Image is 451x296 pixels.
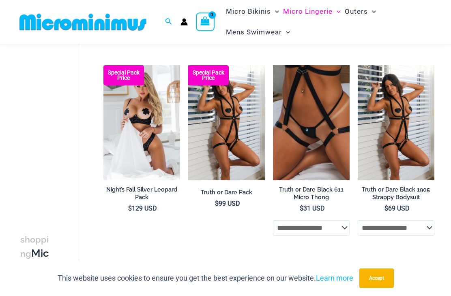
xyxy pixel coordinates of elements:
a: Account icon link [180,18,188,26]
b: Special Pack Price [188,70,229,81]
a: Truth or Dare Black 1905 Bodysuit 611 Micro 07Truth or Dare Black 1905 Bodysuit 611 Micro 05Truth... [358,65,434,180]
span: Micro Lingerie [283,1,333,22]
img: MM SHOP LOGO FLAT [16,13,150,31]
a: Mens SwimwearMenu ToggleMenu Toggle [224,22,292,43]
bdi: 129 USD [128,204,157,212]
a: Truth or Dare Black 1905 Strappy Bodysuit [358,186,434,204]
h2: Night’s Fall Silver Leopard Pack [103,186,180,201]
span: $ [215,200,219,207]
a: OutersMenu ToggleMenu Toggle [343,1,378,22]
h2: Truth or Dare Black 611 Micro Thong [273,186,350,201]
img: Truth or Dare Black 1905 Bodysuit 611 Micro 07 [358,65,434,180]
span: $ [128,204,132,212]
h2: Truth or Dare Pack [188,189,265,196]
bdi: 99 USD [215,200,240,207]
a: Micro BikinisMenu ToggleMenu Toggle [224,1,281,22]
a: Learn more [316,274,353,282]
span: shopping [20,234,49,259]
a: Truth or Dare Black Micro 02Truth or Dare Black 1905 Bodysuit 611 Micro 12Truth or Dare Black 190... [273,65,350,180]
span: Micro Bikinis [226,1,271,22]
span: Menu Toggle [333,1,341,22]
span: $ [384,204,388,212]
img: Truth or Dare Black 1905 Bodysuit 611 Micro 07 [188,65,265,180]
button: Accept [359,268,394,288]
iframe: TrustedSite Certified [20,45,93,207]
b: Special Pack Price [103,70,144,81]
img: Nights Fall Silver Leopard 1036 Bra 6046 Thong 09v2 [103,65,180,180]
a: View Shopping Cart, empty [196,13,215,31]
a: Truth or Dare Black 1905 Bodysuit 611 Micro 07 Truth or Dare Black 1905 Bodysuit 611 Micro 06Trut... [188,65,265,180]
p: This website uses cookies to ensure you get the best experience on our website. [58,272,353,284]
bdi: 31 USD [300,204,325,212]
span: Menu Toggle [271,1,279,22]
a: Search icon link [165,17,172,27]
span: Mens Swimwear [226,22,282,43]
a: Truth or Dare Pack [188,189,265,199]
span: $ [300,204,303,212]
bdi: 69 USD [384,204,410,212]
a: Nights Fall Silver Leopard 1036 Bra 6046 Thong 09v2 Nights Fall Silver Leopard 1036 Bra 6046 Thon... [103,65,180,180]
a: Night’s Fall Silver Leopard Pack [103,186,180,204]
a: Truth or Dare Black 611 Micro Thong [273,186,350,204]
span: Menu Toggle [282,22,290,43]
span: Outers [345,1,368,22]
h2: Truth or Dare Black 1905 Strappy Bodysuit [358,186,434,201]
span: Menu Toggle [368,1,376,22]
img: Truth or Dare Black Micro 02 [273,65,350,180]
a: Micro LingerieMenu ToggleMenu Toggle [281,1,343,22]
